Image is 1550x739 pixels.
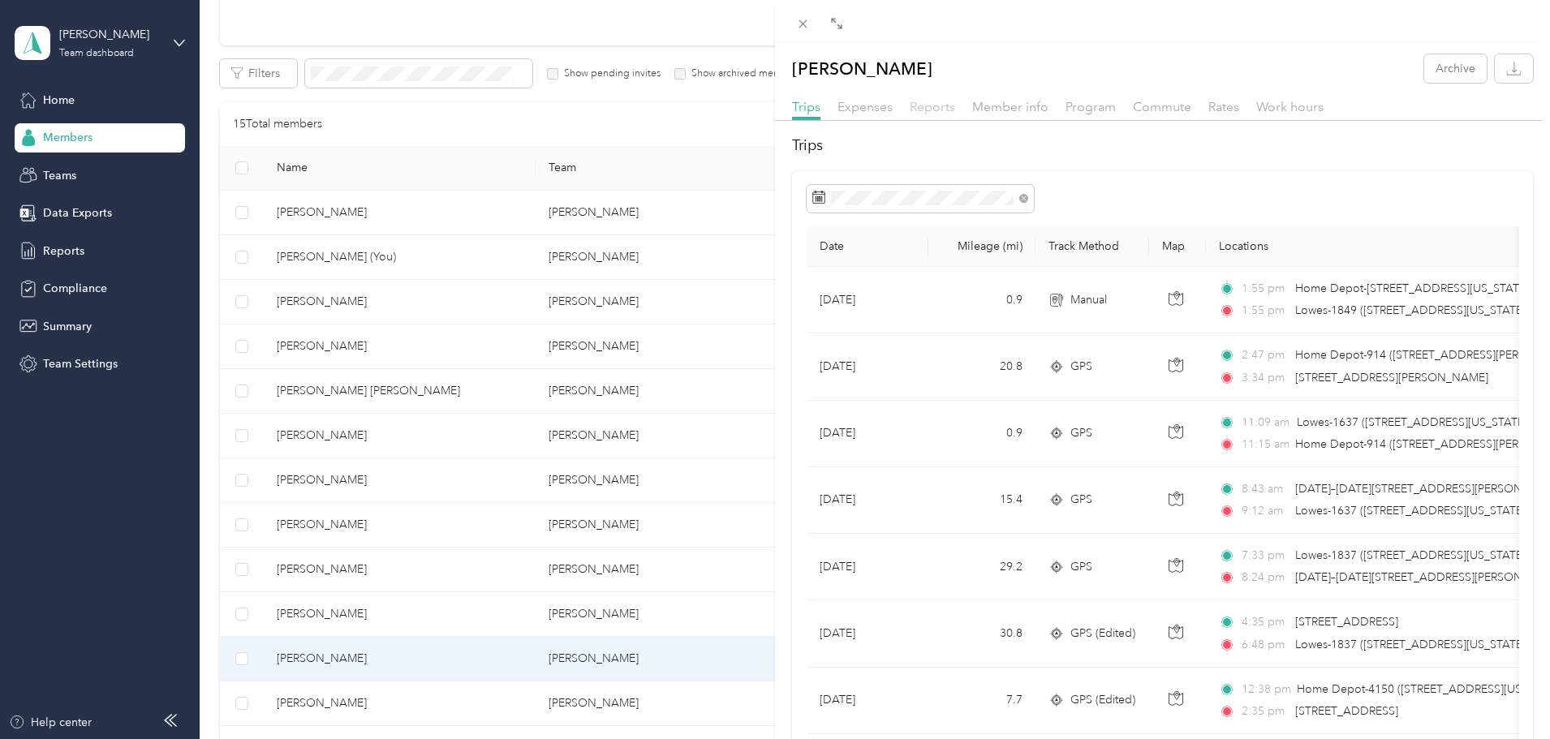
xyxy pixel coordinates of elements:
[807,668,928,734] td: [DATE]
[792,135,1533,157] h2: Trips
[1424,54,1487,83] button: Archive
[792,54,932,83] p: [PERSON_NAME]
[1070,491,1092,509] span: GPS
[1295,615,1398,629] span: [STREET_ADDRESS]
[928,401,1035,467] td: 0.9
[807,534,928,600] td: [DATE]
[928,226,1035,267] th: Mileage (mi)
[1149,226,1206,267] th: Map
[792,99,820,114] span: Trips
[928,534,1035,600] td: 29.2
[1297,415,1531,429] span: Lowes-1637 ([STREET_ADDRESS][US_STATE])
[1295,638,1529,651] span: Lowes-1837 ([STREET_ADDRESS][US_STATE])
[807,467,928,534] td: [DATE]
[1070,625,1135,642] span: GPS (Edited)
[1242,613,1288,631] span: 4:35 pm
[1070,424,1092,442] span: GPS
[1459,648,1550,739] iframe: Everlance-gr Chat Button Frame
[972,99,1048,114] span: Member info
[1242,302,1288,320] span: 1:55 pm
[1242,346,1288,364] span: 2:47 pm
[928,333,1035,400] td: 20.8
[1295,303,1529,317] span: Lowes-1849 ([STREET_ADDRESS][US_STATE])
[1242,502,1288,520] span: 9:12 am
[1035,226,1149,267] th: Track Method
[928,668,1035,734] td: 7.7
[1133,99,1191,114] span: Commute
[1242,414,1290,432] span: 11:09 am
[1242,436,1288,453] span: 11:15 am
[1070,558,1092,576] span: GPS
[928,467,1035,534] td: 15.4
[807,226,928,267] th: Date
[1070,691,1135,709] span: GPS (Edited)
[1256,99,1324,114] span: Work hours
[1242,547,1288,565] span: 7:33 pm
[1242,280,1288,298] span: 1:55 pm
[1208,99,1239,114] span: Rates
[1295,548,1529,562] span: Lowes-1837 ([STREET_ADDRESS][US_STATE])
[807,267,928,333] td: [DATE]
[807,600,928,667] td: [DATE]
[1295,281,1532,295] span: Home Depot-[STREET_ADDRESS][US_STATE])
[807,333,928,400] td: [DATE]
[1242,702,1288,720] span: 2:35 pm
[928,600,1035,667] td: 30.8
[928,267,1035,333] td: 0.9
[910,99,955,114] span: Reports
[1070,291,1107,309] span: Manual
[1295,704,1398,718] span: [STREET_ADDRESS]
[1066,99,1116,114] span: Program
[1242,636,1288,654] span: 6:48 pm
[1295,504,1529,518] span: Lowes-1637 ([STREET_ADDRESS][US_STATE])
[1242,369,1288,387] span: 3:34 pm
[1242,480,1288,498] span: 8:43 am
[1242,569,1288,586] span: 8:24 pm
[807,401,928,467] td: [DATE]
[837,99,893,114] span: Expenses
[1242,681,1290,698] span: 12:38 pm
[1070,358,1092,376] span: GPS
[1295,371,1488,385] span: [STREET_ADDRESS][PERSON_NAME]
